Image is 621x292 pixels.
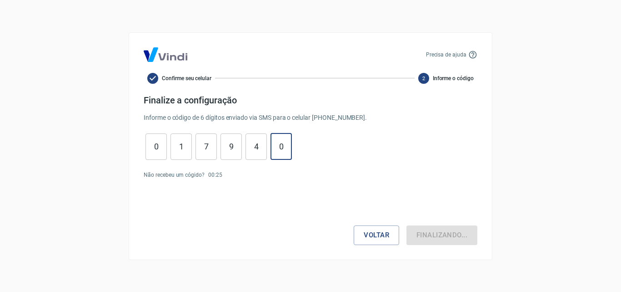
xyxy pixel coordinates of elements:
[208,171,222,179] p: 00 : 25
[354,225,399,245] button: Voltar
[144,113,477,123] p: Informe o código de 6 dígitos enviado via SMS para o celular [PHONE_NUMBER] .
[433,74,474,82] span: Informe o código
[162,74,211,82] span: Confirme seu celular
[422,75,425,81] text: 2
[144,95,477,106] h4: Finalize a configuração
[426,51,466,59] p: Precisa de ajuda
[144,171,205,179] p: Não recebeu um cógido?
[144,47,187,62] img: Logo Vind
